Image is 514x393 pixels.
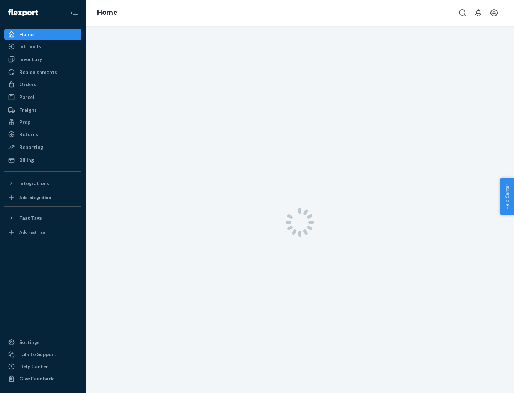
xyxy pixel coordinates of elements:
button: Open account menu [487,6,501,20]
div: Fast Tags [19,214,42,222]
a: Home [4,29,81,40]
a: Orders [4,79,81,90]
a: Add Fast Tag [4,227,81,238]
a: Freight [4,104,81,116]
a: Replenishments [4,66,81,78]
div: Inbounds [19,43,41,50]
button: Fast Tags [4,212,81,224]
a: Help Center [4,361,81,372]
div: Orders [19,81,36,88]
div: Talk to Support [19,351,56,358]
div: Freight [19,106,37,114]
a: Add Integration [4,192,81,203]
button: Open notifications [471,6,485,20]
button: Talk to Support [4,349,81,360]
div: Prep [19,119,30,126]
div: Replenishments [19,69,57,76]
div: Home [19,31,34,38]
button: Help Center [500,178,514,215]
img: Flexport logo [8,9,38,16]
a: Reporting [4,141,81,153]
a: Inbounds [4,41,81,52]
button: Integrations [4,178,81,189]
div: Parcel [19,94,34,101]
div: Inventory [19,56,42,63]
a: Settings [4,337,81,348]
ol: breadcrumbs [91,3,123,23]
div: Billing [19,156,34,164]
button: Close Navigation [67,6,81,20]
a: Returns [4,129,81,140]
div: Add Fast Tag [19,229,45,235]
div: Reporting [19,144,43,151]
button: Give Feedback [4,373,81,384]
a: Parcel [4,91,81,103]
button: Open Search Box [455,6,470,20]
a: Billing [4,154,81,166]
div: Returns [19,131,38,138]
div: Integrations [19,180,49,187]
a: Home [97,9,117,16]
div: Help Center [19,363,48,370]
div: Settings [19,339,40,346]
a: Inventory [4,54,81,65]
div: Give Feedback [19,375,54,382]
a: Prep [4,116,81,128]
div: Add Integration [19,194,51,200]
